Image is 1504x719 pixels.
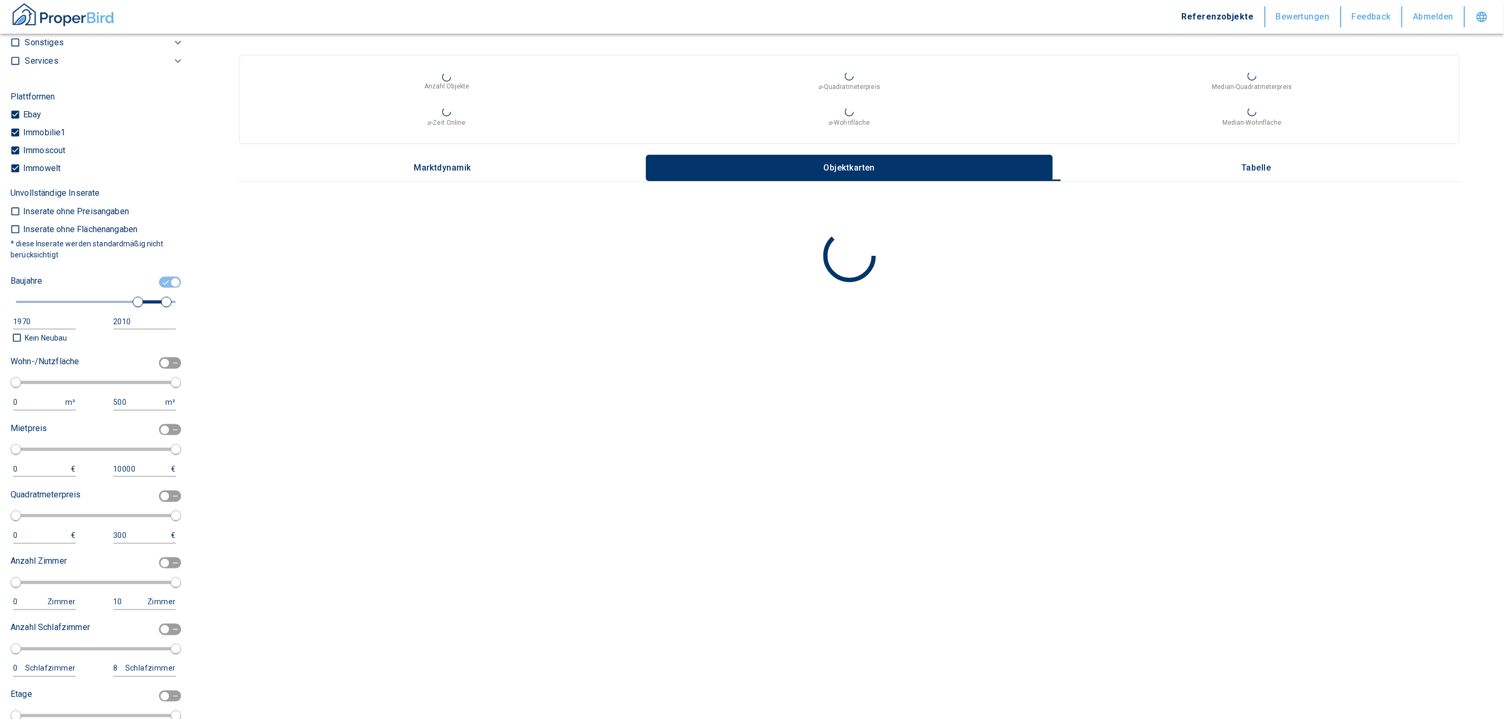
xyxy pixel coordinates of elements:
p: Marktdynamik [414,163,471,173]
button: 2010 [113,314,176,330]
div: wrapped label tabs example [239,155,1460,181]
div: Sonstiges [25,34,184,52]
button: ProperBird Logo and Home Button [11,2,116,32]
p: Immoscout [21,146,65,155]
button: Referenzobjekte [1171,6,1266,27]
button: Abmelden [1402,6,1465,27]
button: Feedback [1341,6,1403,27]
p: Objektkarten [823,163,876,173]
p: Ebay [21,111,42,119]
button: Bewertungen [1266,6,1341,27]
p: Kein Neubau [22,332,67,344]
p: Mietpreis [11,422,47,435]
p: Unvollständige Inserate [11,187,99,199]
p: ⌀-Quadratmeterpreis [819,82,880,92]
p: Anzahl Zimmer [11,555,67,568]
p: Tabelle [1230,163,1283,173]
p: ⌀-Wohnfläche [829,118,870,127]
p: Median-Wohnfläche [1222,118,1282,127]
p: Anzahl Schlafzimmer [11,622,90,634]
p: Immobilie1 [21,128,66,137]
p: Inserate ohne Preisangaben [21,207,129,216]
div: 2010 [113,315,155,328]
p: Plattformen [11,91,55,103]
button: 1970 [13,314,76,330]
p: Median-Quadratmeterpreis [1212,82,1292,92]
p: Wohn-/Nutzfläche [11,355,79,368]
p: Quadratmeterpreis [11,488,81,501]
div: 1970 [13,315,55,328]
p: Services [25,55,58,67]
div: Services [25,52,184,71]
p: Sonstiges [25,36,63,49]
p: Etage [11,688,32,701]
p: Immowelt [21,164,61,173]
img: ProperBird Logo and Home Button [11,2,116,28]
p: Baujahre [11,275,42,287]
p: * diese Inserate werden standardmäßig nicht berücksichtigt [11,238,179,261]
p: Inserate ohne Flächenangaben [21,225,137,234]
p: Anzahl Objekte [424,82,470,91]
p: ⌀-Zeit Online [427,118,465,127]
